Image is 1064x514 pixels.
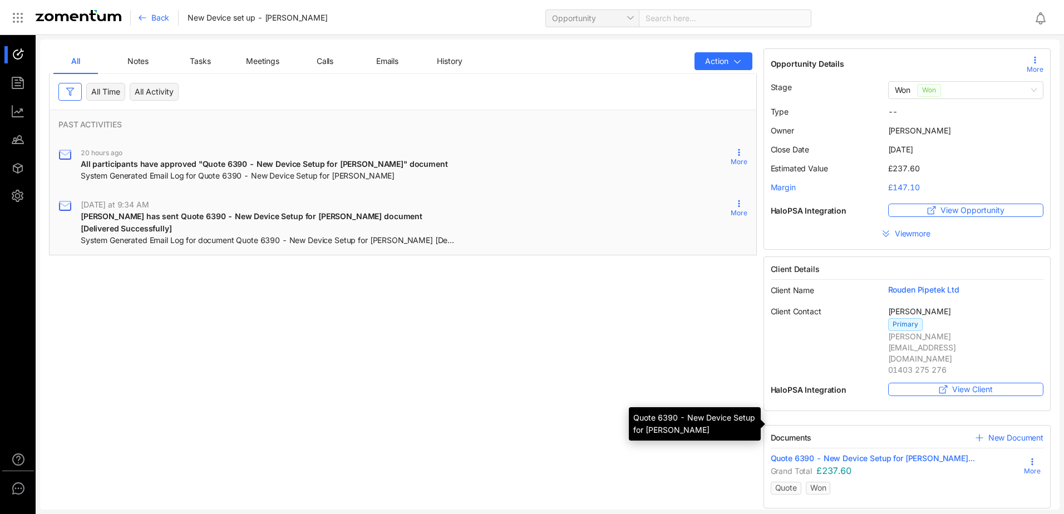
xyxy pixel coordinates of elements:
[81,211,425,233] span: [PERSON_NAME] has sent Quote 6390 - New Device Setup for [PERSON_NAME] document [Delivered Succes...
[771,432,812,443] span: Documents
[771,264,1044,275] span: Client Details
[810,483,826,492] span: Won
[81,200,149,209] span: [DATE] at 9:34 AM
[81,149,122,157] span: 20 hours ago
[888,284,988,295] span: Rouden Pipetek Ltd
[81,170,395,181] span: System Generated Email Log for Quote 6390 - New Device Setup for [PERSON_NAME]
[888,164,920,173] span: £237.60
[771,182,796,192] span: Margin
[36,10,121,21] img: Zomentum Logo
[771,126,794,135] span: Owner
[58,119,756,130] span: PAST ACTIVITIES
[1027,65,1043,75] span: More
[771,58,844,70] span: Opportunity Details
[771,82,792,92] span: Stage
[376,56,398,66] span: Emails
[771,205,879,216] span: HaloPSA Integration
[731,157,747,167] span: More
[127,56,149,66] span: Notes
[317,56,333,66] span: Calls
[151,12,169,23] span: Back
[888,331,988,364] span: [PERSON_NAME][EMAIL_ADDRESS][DOMAIN_NAME]
[771,145,810,154] span: Close Date
[888,318,923,331] span: Primary
[771,164,828,173] span: Estimated Value
[731,208,747,218] span: More
[771,453,1021,464] a: Quote 6390 - New Device Setup for [PERSON_NAME]...
[771,307,821,316] span: Client Contact
[771,107,789,116] span: Type
[705,56,728,67] span: Action
[888,107,898,116] span: --
[81,235,455,246] span: System Generated Email Log for document Quote 6390 - New Device Setup for [PERSON_NAME] [Delivere...
[771,453,975,464] span: Quote 6390 - New Device Setup for [PERSON_NAME]...
[888,383,1043,396] button: View Client
[1024,466,1041,476] span: More
[629,407,761,441] div: Quote 6390 - New Device Setup for [PERSON_NAME]
[71,56,80,66] span: All
[888,204,1043,217] button: View Opportunity
[895,85,911,96] span: Won
[246,56,279,66] span: Meetings
[988,432,1043,443] span: New Document
[917,84,941,97] span: Won
[888,182,920,192] span: £147.10
[771,384,879,396] span: HaloPSA Integration
[552,10,632,27] span: Opportunity
[130,83,179,101] div: All Activity
[190,56,210,66] span: Tasks
[816,465,851,476] span: £237.60
[771,225,1044,243] button: Viewmore
[694,52,752,70] button: Action
[952,383,993,396] span: View Client
[86,83,125,101] div: All Time
[775,483,797,492] span: Quote
[895,228,933,239] span: View more
[771,466,812,476] span: Grand Total
[1034,5,1056,31] div: Notifications
[940,204,1004,216] span: View Opportunity
[888,307,951,316] span: [PERSON_NAME]
[81,159,448,169] span: All participants have approved "Quote 6390 - New Device Setup for [PERSON_NAME]" document
[888,145,913,154] span: [DATE]
[188,12,327,23] span: New Device set up - [PERSON_NAME]
[888,288,988,297] a: Rouden Pipetek Ltd
[771,285,814,295] span: Client Name
[888,364,988,375] span: 01403 275 276
[888,126,951,135] span: [PERSON_NAME]
[437,56,462,66] span: History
